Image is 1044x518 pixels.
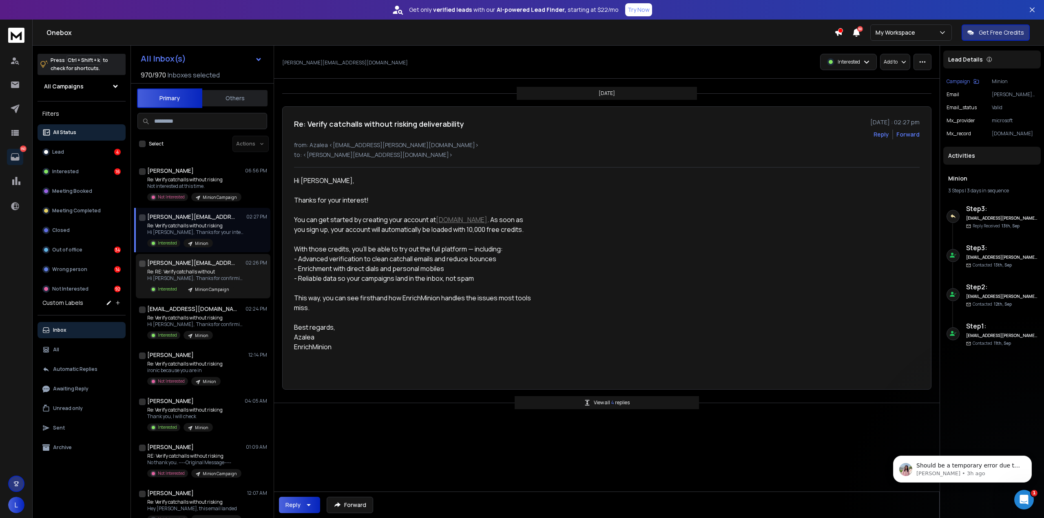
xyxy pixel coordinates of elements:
[294,118,464,130] h1: Re: Verify catchalls without risking deliverability
[147,183,241,190] p: Not interested at this time.
[1002,223,1020,229] span: 13th, Sep
[147,351,194,359] h1: [PERSON_NAME]
[53,129,76,136] p: All Status
[947,78,979,85] button: Campaign
[943,147,1041,165] div: Activities
[38,420,126,436] button: Sent
[202,89,268,107] button: Others
[594,399,630,406] p: View all replies
[973,262,1012,268] p: Contacted
[966,215,1037,221] h6: [EMAIL_ADDRESS][PERSON_NAME][DOMAIN_NAME]
[195,240,208,247] p: Minion
[966,254,1037,260] h6: [EMAIL_ADDRESS][PERSON_NAME][DOMAIN_NAME]
[147,367,223,374] p: ironic because you are in
[147,321,245,328] p: Hi [PERSON_NAME], Thanks for confirming! You can
[896,130,920,139] div: Forward
[52,168,79,175] p: Interested
[114,168,121,175] div: 16
[38,108,126,119] h3: Filters
[52,149,64,155] p: Lead
[246,260,267,266] p: 02:26 PM
[53,366,97,373] p: Automatic Replies
[294,151,920,159] p: to: <[PERSON_NAME][EMAIL_ADDRESS][DOMAIN_NAME]>
[203,471,237,477] p: Minion Campaign
[611,399,615,406] span: 4
[42,299,83,307] h3: Custom Labels
[948,55,983,64] p: Lead Details
[114,286,121,292] div: 92
[294,342,532,352] div: EnrichMinion
[53,386,88,392] p: Awaiting Reply
[147,459,241,466] p: No thank you. -----Original Message-----
[947,104,977,111] p: email_status
[1014,490,1034,509] iframe: Intercom live chat
[285,501,301,509] div: Reply
[294,322,532,332] div: Best regards,
[838,59,860,65] p: Interested
[962,24,1030,41] button: Get Free Credits
[246,306,267,312] p: 02:24 PM
[147,315,245,321] p: Re: Verify catchalls without risking
[38,183,126,199] button: Meeting Booked
[38,281,126,297] button: Not Interested92
[245,168,267,174] p: 06:56 PM
[147,489,194,497] h1: [PERSON_NAME]
[246,214,267,220] p: 02:27 PM
[114,247,121,253] div: 34
[147,407,223,413] p: Re: Verify catchalls without risking
[38,163,126,180] button: Interested16
[294,293,532,313] div: This way, you can see firsthand how EnrichMinion handles the issues most tools miss.
[38,322,126,338] button: Inbox
[279,497,320,513] button: Reply
[409,6,619,14] p: Get only with our starting at $22/mo
[8,497,24,513] button: L
[947,91,959,98] p: Email
[158,470,185,476] p: Not Interested
[247,490,267,496] p: 12:07 AM
[294,215,532,234] div: You can get started by creating your account at . As soon as you sign up, your account will autom...
[195,287,229,293] p: Minion Campaign
[966,243,1037,253] h6: Step 3 :
[881,439,1044,496] iframe: Intercom notifications message
[52,247,82,253] p: Out of office
[147,223,245,229] p: Re: Verify catchalls without risking
[203,194,237,201] p: Minion Campaign
[876,29,918,37] p: My Workspace
[38,203,126,219] button: Meeting Completed
[966,204,1037,214] h6: Step 3 :
[20,145,27,152] p: 160
[53,327,66,333] p: Inbox
[147,213,237,221] h1: [PERSON_NAME][EMAIL_ADDRESS][DOMAIN_NAME]
[38,222,126,238] button: Closed
[948,174,1036,183] h1: Minion
[994,262,1012,268] span: 13th, Sep
[158,240,177,246] p: Interested
[38,242,126,258] button: Out of office34
[52,188,92,194] p: Meeting Booked
[38,439,126,456] button: Archive
[147,269,245,275] p: Re: RE: Verify catchalls without
[966,282,1037,292] h6: Step 2 :
[141,55,186,63] h1: All Inbox(s)
[147,176,241,183] p: Re: Verify catchalls without risking
[1031,490,1037,496] span: 1
[948,187,1036,194] div: |
[870,118,920,126] p: [DATE] : 02:27 pm
[46,28,834,37] h1: Onebox
[628,6,650,14] p: Try Now
[294,141,920,149] p: from: Azalea <[EMAIL_ADDRESS][PERSON_NAME][DOMAIN_NAME]>
[149,141,164,147] label: Select
[52,266,87,273] p: Wrong person
[433,6,472,14] strong: verified leads
[52,227,70,234] p: Closed
[294,254,532,264] div: - Advanced verification to clean catchall emails and reduce bounces
[44,82,84,90] h1: All Campaigns
[992,130,1037,137] p: [DOMAIN_NAME]
[38,261,126,278] button: Wrong person14
[38,78,126,95] button: All Campaigns
[599,90,615,97] p: [DATE]
[992,104,1037,111] p: Valid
